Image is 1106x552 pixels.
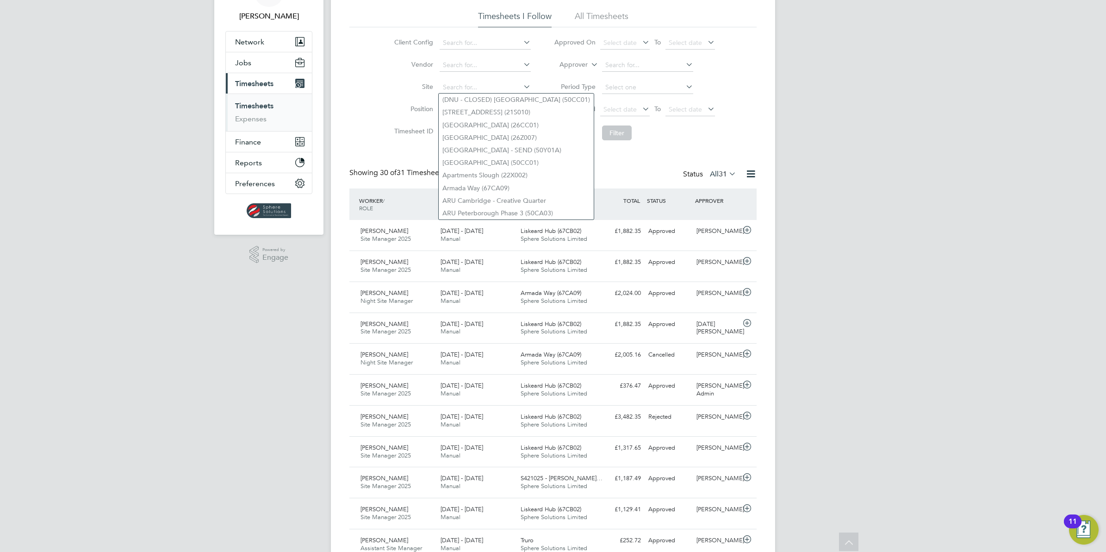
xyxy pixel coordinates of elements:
[645,471,693,486] div: Approved
[693,224,741,239] div: [PERSON_NAME]
[645,192,693,209] div: STATUS
[349,168,447,178] div: Showing
[441,505,483,513] span: [DATE] - [DATE]
[441,474,483,482] span: [DATE] - [DATE]
[645,409,693,425] div: Rejected
[226,152,312,173] button: Reports
[441,289,483,297] span: [DATE] - [DATE]
[693,409,741,425] div: [PERSON_NAME]
[235,138,261,146] span: Finance
[439,144,594,157] li: [GEOGRAPHIC_DATA] - SEND (50Y01A)
[391,60,433,69] label: Vendor
[596,502,645,517] div: £1,129.41
[693,502,741,517] div: [PERSON_NAME]
[603,38,637,47] span: Select date
[439,119,594,132] li: [GEOGRAPHIC_DATA] (26CC01)
[596,317,645,332] div: £1,882.35
[521,544,587,552] span: Sphere Solutions Limited
[360,482,411,490] span: Site Manager 2025
[693,317,741,340] div: [DATE][PERSON_NAME]
[360,382,408,389] span: [PERSON_NAME]
[441,413,483,420] span: [DATE] - [DATE]
[226,132,312,152] button: Finance
[360,227,408,235] span: [PERSON_NAME]
[235,179,275,188] span: Preferences
[391,127,433,135] label: Timesheet ID
[441,513,460,521] span: Manual
[439,182,594,194] li: Armada Way (67CA09)
[226,73,312,94] button: Timesheets
[360,420,411,428] span: Site Manager 2025
[440,37,531,50] input: Search for...
[383,197,385,204] span: /
[645,317,693,332] div: Approved
[439,106,594,119] li: [STREET_ADDRESS] (21S010)
[693,347,741,363] div: [PERSON_NAME]
[441,297,460,305] span: Manual
[596,409,645,425] div: £3,482.35
[439,157,594,169] li: [GEOGRAPHIC_DATA] (50CC01)
[441,227,483,235] span: [DATE] - [DATE]
[360,235,411,243] span: Site Manager 2025
[645,533,693,548] div: Approved
[441,389,460,397] span: Manual
[521,420,587,428] span: Sphere Solutions Limited
[380,168,397,177] span: 30 of
[226,173,312,194] button: Preferences
[225,11,312,22] span: Mark Habbershaw
[226,31,312,52] button: Network
[360,544,422,552] span: Assistant Site Manager
[693,471,741,486] div: [PERSON_NAME]
[360,474,408,482] span: [PERSON_NAME]
[441,327,460,335] span: Manual
[360,358,413,366] span: Night Site Manager
[645,286,693,301] div: Approved
[645,378,693,394] div: Approved
[596,440,645,456] div: £1,317.65
[441,544,460,552] span: Manual
[439,132,594,144] li: [GEOGRAPHIC_DATA] (26Z007)
[645,224,693,239] div: Approved
[521,505,581,513] span: Liskeard Hub (67CB02)
[596,471,645,486] div: £1,187.49
[575,11,628,27] li: All Timesheets
[441,235,460,243] span: Manual
[360,513,411,521] span: Site Manager 2025
[441,258,483,266] span: [DATE] - [DATE]
[693,286,741,301] div: [PERSON_NAME]
[521,444,581,452] span: Liskeard Hub (67CB02)
[546,60,588,69] label: Approver
[521,358,587,366] span: Sphere Solutions Limited
[683,168,738,181] div: Status
[441,536,483,544] span: [DATE] - [DATE]
[439,94,594,106] li: (DNU - CLOSED) [GEOGRAPHIC_DATA] (50CC01)
[437,192,517,216] div: PERIOD
[439,207,594,220] li: ARU Peterborough Phase 3 (50CA03)
[521,452,587,459] span: Sphere Solutions Limited
[360,505,408,513] span: [PERSON_NAME]
[441,452,460,459] span: Manual
[596,255,645,270] div: £1,882.35
[391,82,433,91] label: Site
[596,378,645,394] div: £376.47
[1069,521,1077,533] div: 11
[521,320,581,328] span: Liskeard Hub (67CB02)
[235,158,262,167] span: Reports
[360,266,411,274] span: Site Manager 2025
[521,351,581,358] span: Armada Way (67CA09)
[521,482,587,490] span: Sphere Solutions Limited
[440,59,531,72] input: Search for...
[596,286,645,301] div: £2,024.00
[441,358,460,366] span: Manual
[360,351,408,358] span: [PERSON_NAME]
[645,347,693,363] div: Cancelled
[521,258,581,266] span: Liskeard Hub (67CB02)
[359,204,373,212] span: ROLE
[439,169,594,182] li: Apartments Slough (22X002)
[391,38,433,46] label: Client Config
[521,327,587,335] span: Sphere Solutions Limited
[247,203,292,218] img: spheresolutions-logo-retina.png
[360,320,408,328] span: [PERSON_NAME]
[719,169,727,179] span: 31
[602,125,632,140] button: Filter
